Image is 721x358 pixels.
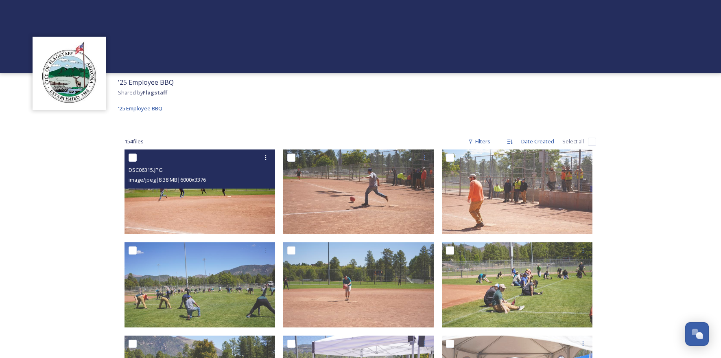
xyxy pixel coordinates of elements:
img: DSC06289.JPG [125,242,275,327]
button: Open Chat [685,322,709,346]
img: images%20%282%29.jpeg [37,41,102,106]
img: DSC06310.JPG [442,149,592,234]
img: DSC06300.JPG [283,242,434,327]
img: DSC06315.JPG [125,149,275,234]
span: DSC06315.JPG [129,166,163,174]
span: Shared by [118,89,167,96]
div: Date Created [517,134,558,149]
a: '25 Employee BBQ [118,103,162,113]
div: Filters [464,134,494,149]
img: DSC06286.JPG [442,242,592,327]
span: '25 Employee BBQ [118,105,162,112]
span: '25 Employee BBQ [118,78,174,87]
span: 154 file s [125,138,144,145]
img: DSC06301.JPG [283,149,434,234]
span: image/jpeg | 8.38 MB | 6000 x 3376 [129,176,206,183]
span: Select all [562,138,584,145]
strong: Flagstaff [143,89,167,96]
